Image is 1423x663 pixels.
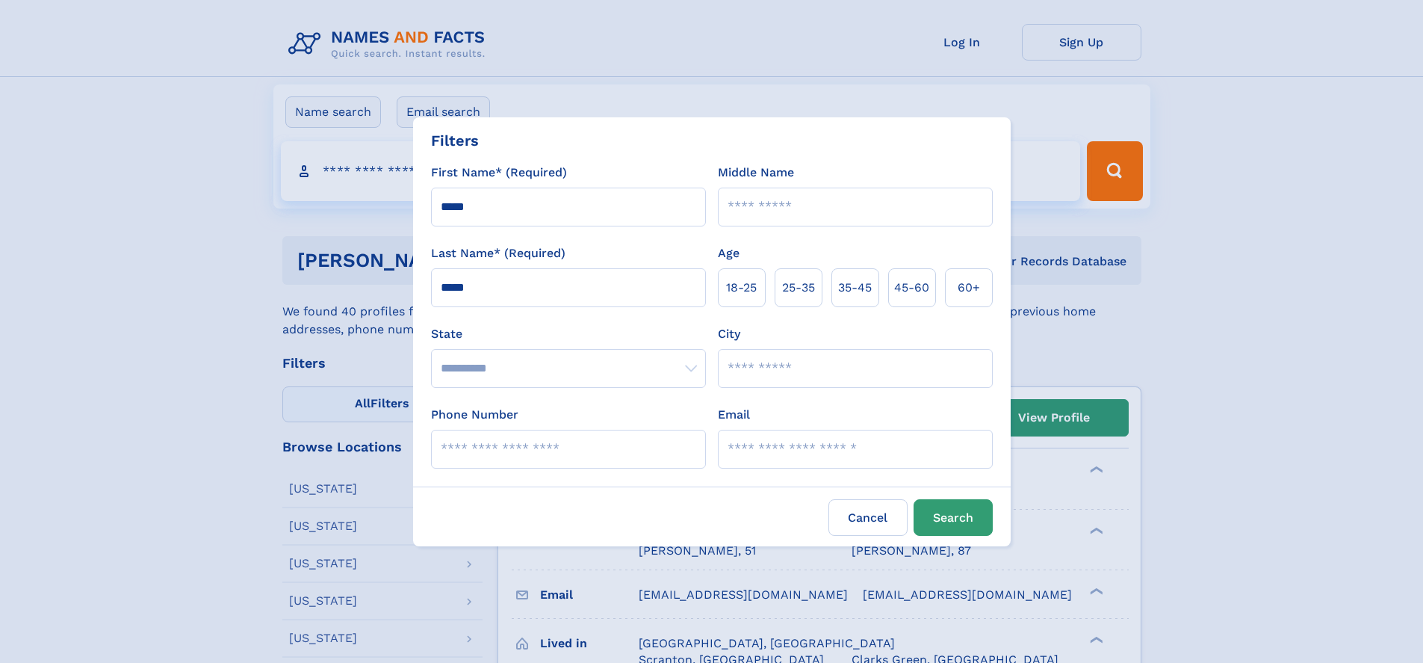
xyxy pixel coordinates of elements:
[431,164,567,182] label: First Name* (Required)
[828,499,908,536] label: Cancel
[718,325,740,343] label: City
[431,244,565,262] label: Last Name* (Required)
[838,279,872,297] span: 35‑45
[718,244,740,262] label: Age
[894,279,929,297] span: 45‑60
[718,406,750,424] label: Email
[782,279,815,297] span: 25‑35
[958,279,980,297] span: 60+
[431,325,706,343] label: State
[718,164,794,182] label: Middle Name
[726,279,757,297] span: 18‑25
[431,406,518,424] label: Phone Number
[431,129,479,152] div: Filters
[914,499,993,536] button: Search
